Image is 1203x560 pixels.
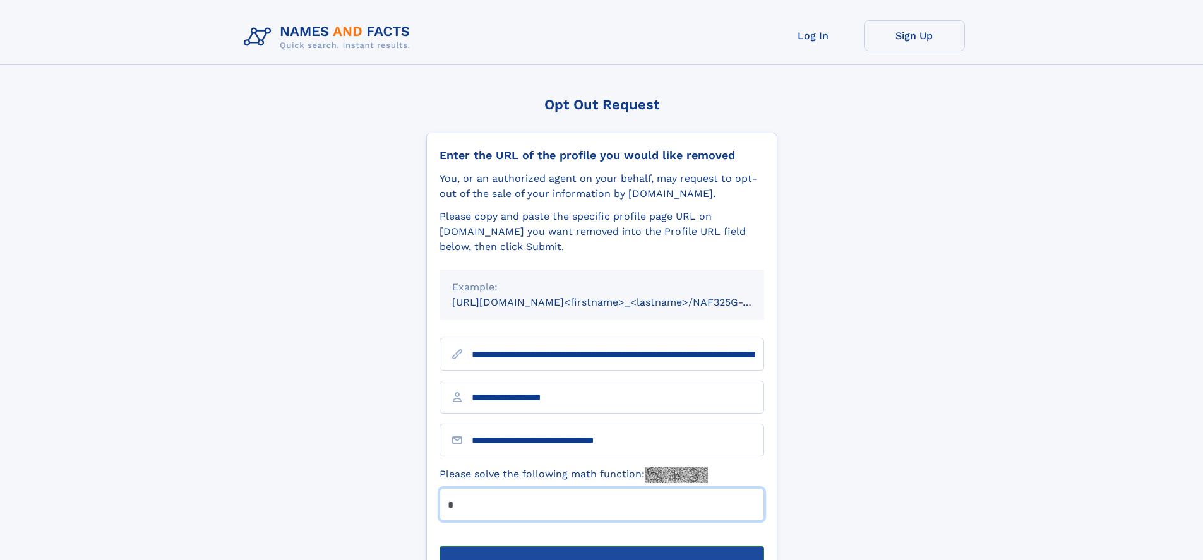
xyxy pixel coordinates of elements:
[763,20,864,51] a: Log In
[452,296,788,308] small: [URL][DOMAIN_NAME]<firstname>_<lastname>/NAF325G-xxxxxxxx
[440,171,764,201] div: You, or an authorized agent on your behalf, may request to opt-out of the sale of your informatio...
[440,209,764,254] div: Please copy and paste the specific profile page URL on [DOMAIN_NAME] you want removed into the Pr...
[426,97,777,112] div: Opt Out Request
[440,148,764,162] div: Enter the URL of the profile you would like removed
[239,20,421,54] img: Logo Names and Facts
[452,280,751,295] div: Example:
[440,467,708,483] label: Please solve the following math function:
[864,20,965,51] a: Sign Up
